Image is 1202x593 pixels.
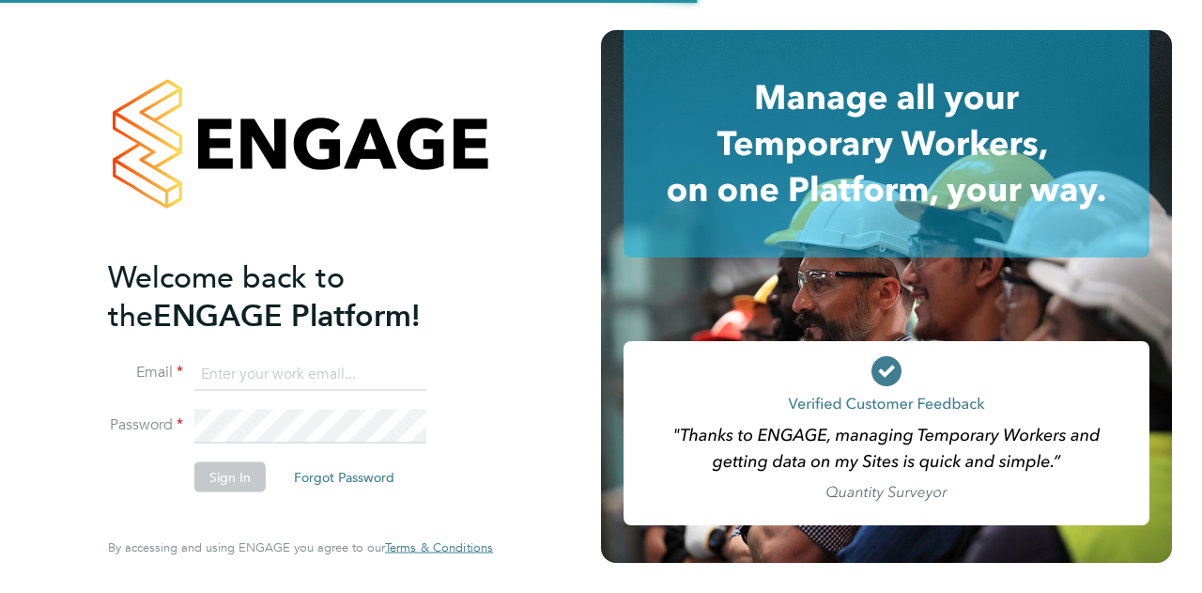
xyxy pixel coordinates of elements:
[194,462,266,492] button: Sign In
[194,357,426,391] input: Enter your work email...
[108,415,183,435] label: Password
[108,539,493,555] span: By accessing and using ENGAGE you agree to our
[385,539,493,555] span: Terms & Conditions
[108,363,183,382] label: Email
[108,257,474,335] h2: ENGAGE Platform!
[385,540,493,555] a: Terms & Conditions
[108,258,345,334] span: Welcome back to the
[279,462,409,492] button: Forgot Password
